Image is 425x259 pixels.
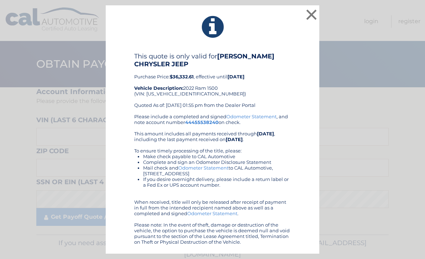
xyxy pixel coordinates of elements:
[185,119,219,125] a: 44455538240
[226,136,243,142] b: [DATE]
[143,176,291,188] li: If you desire overnight delivery, please include a return label or a Fed Ex or UPS account number.
[178,165,229,171] a: Odometer Statement
[134,52,291,114] div: Purchase Price: , effective until 2022 Ram 1500 (VIN: [US_VEHICLE_IDENTIFICATION_NUMBER]) Quoted ...
[187,211,237,216] a: Odometer Statement
[170,74,194,79] b: $36,332.61
[134,52,291,68] h4: This quote is only valid for
[134,114,291,245] div: Please include a completed and signed , and note account number on check. This amount includes al...
[227,74,245,79] b: [DATE]
[143,165,291,176] li: Mail check and to CAL Automotive, [STREET_ADDRESS]
[134,52,274,68] b: [PERSON_NAME] CHRYSLER JEEP
[143,154,291,159] li: Make check payable to CAL Automotive
[304,7,319,22] button: ×
[143,159,291,165] li: Complete and sign an Odometer Disclosure Statement
[226,114,277,119] a: Odometer Statement
[257,131,274,136] b: [DATE]
[134,85,183,91] strong: Vehicle Description:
